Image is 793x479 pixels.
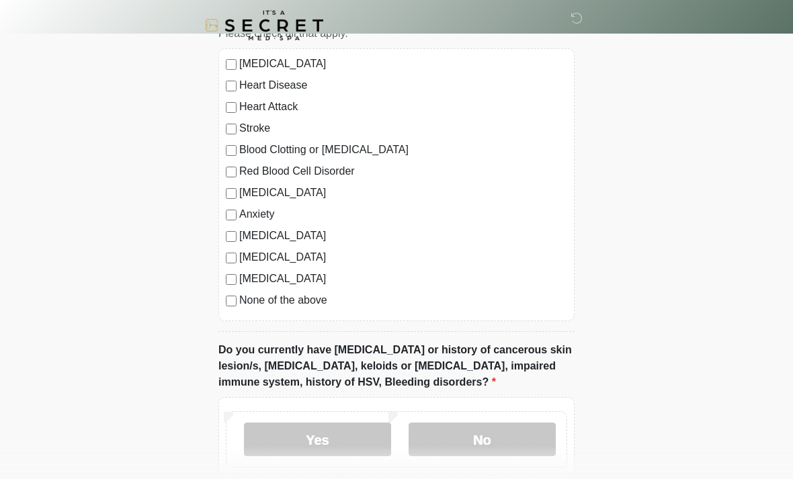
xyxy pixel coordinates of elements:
label: Anxiety [239,206,567,222]
input: Anxiety [226,210,237,220]
input: [MEDICAL_DATA] [226,253,237,263]
label: Yes [244,423,391,456]
label: [MEDICAL_DATA] [239,249,567,265]
input: Stroke [226,124,237,134]
input: Heart Attack [226,102,237,113]
input: [MEDICAL_DATA] [226,274,237,285]
label: Heart Attack [239,99,567,115]
input: None of the above [226,296,237,306]
input: [MEDICAL_DATA] [226,59,237,70]
label: Heart Disease [239,77,567,93]
label: [MEDICAL_DATA] [239,56,567,72]
img: It's A Secret Med Spa Logo [205,10,323,40]
label: None of the above [239,292,567,308]
label: No [409,423,556,456]
label: Red Blood Cell Disorder [239,163,567,179]
label: Stroke [239,120,567,136]
label: [MEDICAL_DATA] [239,271,567,287]
input: Blood Clotting or [MEDICAL_DATA] [226,145,237,156]
input: [MEDICAL_DATA] [226,188,237,199]
label: [MEDICAL_DATA] [239,228,567,244]
label: [MEDICAL_DATA] [239,185,567,201]
label: Blood Clotting or [MEDICAL_DATA] [239,142,567,158]
input: Heart Disease [226,81,237,91]
label: Do you currently have [MEDICAL_DATA] or history of cancerous skin lesion/s, [MEDICAL_DATA], keloi... [218,342,575,390]
input: Red Blood Cell Disorder [226,167,237,177]
input: [MEDICAL_DATA] [226,231,237,242]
